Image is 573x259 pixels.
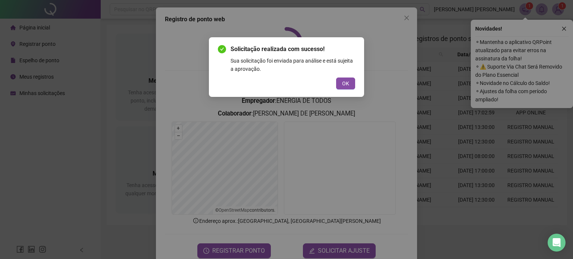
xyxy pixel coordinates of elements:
span: check-circle [218,45,226,53]
span: OK [342,79,349,88]
span: Solicitação realizada com sucesso! [231,45,355,54]
button: OK [336,78,355,89]
div: Open Intercom Messenger [548,234,566,252]
div: Sua solicitação foi enviada para análise e está sujeita a aprovação. [231,57,355,73]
